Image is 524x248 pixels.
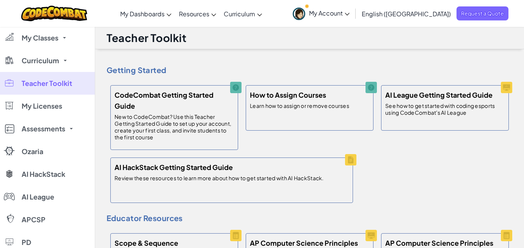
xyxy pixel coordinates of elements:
[22,125,65,132] span: Assessments
[115,89,234,111] h5: CodeCombat Getting Started Guide
[107,154,357,207] a: AI HackStack Getting Started Guide Review these resources to learn more about how to get started ...
[116,3,175,24] a: My Dashboards
[220,3,266,24] a: Curriculum
[22,57,59,64] span: Curriculum
[309,9,350,17] span: My Account
[293,8,305,20] img: avatar
[457,6,508,20] a: Request a Quote
[107,81,242,154] a: CodeCombat Getting Started Guide New to CodeCombat? Use this Teacher Getting Started Guide to set...
[22,171,65,178] span: AI HackStack
[385,102,505,116] p: See how to get started with coding esports using CodeCombat's AI League
[21,6,88,21] img: CodeCombat logo
[22,34,58,41] span: My Classes
[115,162,233,173] h5: AI HackStack Getting Started Guide
[115,113,234,140] p: New to CodeCombat? Use this Teacher Getting Started Guide to set up your account, create your fir...
[22,103,62,109] span: My Licenses
[250,89,326,100] h5: How to Assign Courses
[107,212,513,224] h4: Educator Resources
[242,81,377,134] a: How to Assign Courses Learn how to assign or remove courses
[22,80,72,87] span: Teacher Toolkit
[107,31,187,45] h1: Teacher Toolkit
[289,2,353,25] a: My Account
[250,102,349,109] p: Learn how to assign or remove courses
[385,89,493,100] h5: AI League Getting Started Guide
[179,10,209,18] span: Resources
[115,175,324,181] p: Review these resources to learn more about how to get started with AI HackStack.
[22,193,54,200] span: AI League
[377,81,513,134] a: AI League Getting Started Guide See how to get started with coding esports using CodeCombat's AI ...
[120,10,165,18] span: My Dashboards
[362,10,451,18] span: English ([GEOGRAPHIC_DATA])
[358,3,455,24] a: English ([GEOGRAPHIC_DATA])
[107,64,513,76] h4: Getting Started
[175,3,220,24] a: Resources
[224,10,255,18] span: Curriculum
[22,148,43,155] span: Ozaria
